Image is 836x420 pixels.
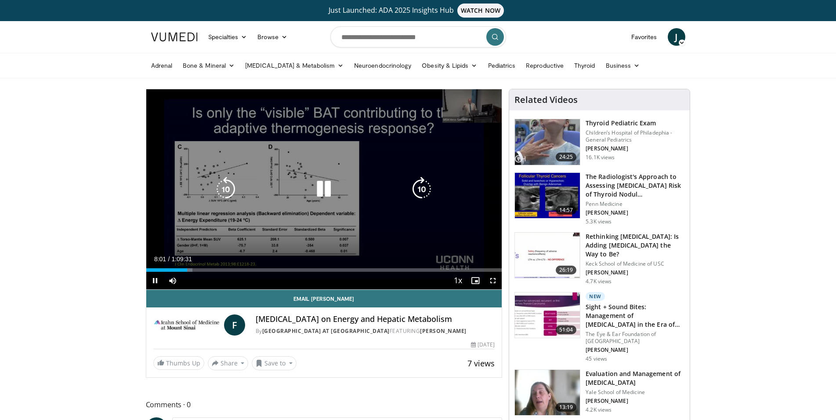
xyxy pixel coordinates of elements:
a: Pediatrics [483,57,521,74]
a: [PERSON_NAME] [420,327,467,335]
span: 26:19 [556,266,577,274]
a: [MEDICAL_DATA] & Metabolism [240,57,349,74]
h3: Sight + Sound Bites: Management of [MEDICAL_DATA] in the Era of Targ… [586,303,684,329]
h3: Rethinking [MEDICAL_DATA]: Is Adding [MEDICAL_DATA] the Way to Be? [586,232,684,259]
span: 8:01 [154,256,166,263]
img: dc6b3c35-b36a-4a9c-9e97-c7938243fc78.150x105_q85_crop-smart_upscale.jpg [515,370,580,416]
button: Fullscreen [484,272,502,289]
p: [PERSON_NAME] [586,398,684,405]
div: [DATE] [471,341,495,349]
a: Neuroendocrinology [349,57,416,74]
span: Comments 0 [146,399,503,410]
span: WATCH NOW [457,4,504,18]
a: 14:57 The Radiologist's Approach to Assessing [MEDICAL_DATA] Risk of Thyroid Nodul… Penn Medicine... [514,172,684,225]
h4: [MEDICAL_DATA] on Energy and Hepatic Metabolism [256,314,495,324]
input: Search topics, interventions [330,26,506,47]
p: 16.1K views [586,154,615,161]
span: 1:09:31 [171,256,192,263]
a: J [668,28,685,46]
a: Reproductive [521,57,569,74]
button: Mute [164,272,181,289]
a: Just Launched: ADA 2025 Insights HubWATCH NOW [152,4,684,18]
button: Share [208,356,249,370]
p: [PERSON_NAME] [586,209,684,216]
div: By FEATURING [256,327,495,335]
a: 51:04 New Sight + Sound Bites: Management of [MEDICAL_DATA] in the Era of Targ… The Eye & Ear Fou... [514,292,684,362]
img: Icahn School of Medicine at Mount Sinai [153,314,221,336]
span: 24:25 [556,153,577,161]
a: Browse [252,28,293,46]
p: Penn Medicine [586,201,684,208]
button: Enable picture-in-picture mode [467,272,484,289]
a: F [224,314,245,336]
p: Keck School of Medicine of USC [586,260,684,267]
h3: Evaluation and Management of [MEDICAL_DATA] [586,369,684,387]
p: 45 views [586,355,607,362]
p: The Eye & Ear Foundation of [GEOGRAPHIC_DATA] [586,331,684,345]
a: 26:19 Rethinking [MEDICAL_DATA]: Is Adding [MEDICAL_DATA] the Way to Be? Keck School of Medicine ... [514,232,684,285]
a: Email [PERSON_NAME] [146,290,502,307]
video-js: Video Player [146,89,502,290]
span: / [168,256,170,263]
a: Thumbs Up [153,356,204,370]
p: 5.3K views [586,218,612,225]
div: Progress Bar [146,268,502,272]
button: Playback Rate [449,272,467,289]
a: Thyroid [569,57,601,74]
button: Pause [146,272,164,289]
a: 13:19 Evaluation and Management of [MEDICAL_DATA] Yale School of Medicine [PERSON_NAME] 4.2K views [514,369,684,416]
a: Specialties [203,28,253,46]
p: 4.7K views [586,278,612,285]
a: Bone & Mineral [177,57,240,74]
a: Obesity & Lipids [416,57,482,74]
img: 8bea4cff-b600-4be7-82a7-01e969b6860e.150x105_q85_crop-smart_upscale.jpg [515,292,580,338]
a: Business [601,57,645,74]
span: 7 views [467,358,495,369]
p: 4.2K views [586,406,612,413]
img: 83a0fbab-8392-4dd6-b490-aa2edb68eb86.150x105_q85_crop-smart_upscale.jpg [515,233,580,278]
img: 576742cb-950f-47b1-b49b-8023242b3cfa.150x105_q85_crop-smart_upscale.jpg [515,119,580,165]
p: [PERSON_NAME] [586,347,684,354]
h3: Thyroid Pediatric Exam [586,119,684,128]
a: [GEOGRAPHIC_DATA] at [GEOGRAPHIC_DATA] [262,327,390,335]
h4: Related Videos [514,95,578,105]
img: VuMedi Logo [151,33,198,41]
span: 13:19 [556,403,577,412]
a: Adrenal [146,57,178,74]
span: 14:57 [556,206,577,215]
img: 64bf5cfb-7b6d-429f-8d89-8118f524719e.150x105_q85_crop-smart_upscale.jpg [515,173,580,219]
p: Yale School of Medicine [586,389,684,396]
p: New [586,292,605,301]
a: 24:25 Thyroid Pediatric Exam Children’s Hospital of Philadephia - General Pediatrics [PERSON_NAME... [514,119,684,165]
a: Favorites [626,28,662,46]
p: [PERSON_NAME] [586,269,684,276]
p: Children’s Hospital of Philadephia - General Pediatrics [586,129,684,143]
span: 51:04 [556,325,577,334]
button: Save to [252,356,297,370]
p: [PERSON_NAME] [586,145,684,152]
h3: The Radiologist's Approach to Assessing [MEDICAL_DATA] Risk of Thyroid Nodul… [586,172,684,199]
